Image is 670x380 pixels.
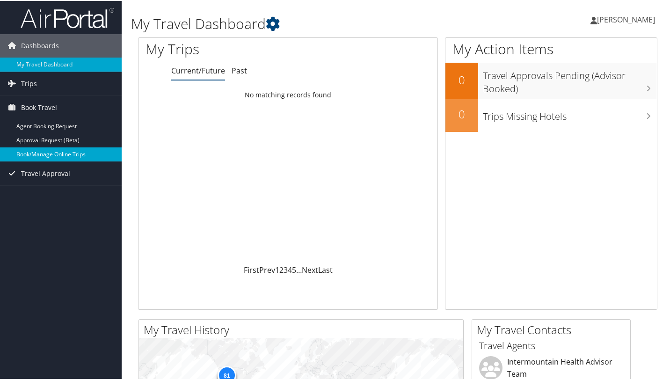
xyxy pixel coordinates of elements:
[288,264,292,274] a: 4
[21,33,59,57] span: Dashboards
[275,264,279,274] a: 1
[445,71,478,87] h2: 0
[138,86,437,102] td: No matching records found
[302,264,318,274] a: Next
[279,264,284,274] a: 2
[144,321,463,337] h2: My Travel History
[445,105,478,121] h2: 0
[292,264,296,274] a: 5
[259,264,275,274] a: Prev
[146,38,306,58] h1: My Trips
[21,95,57,118] span: Book Travel
[445,38,657,58] h1: My Action Items
[284,264,288,274] a: 3
[483,64,657,95] h3: Travel Approvals Pending (Advisor Booked)
[296,264,302,274] span: …
[244,264,259,274] a: First
[21,71,37,95] span: Trips
[445,62,657,98] a: 0Travel Approvals Pending (Advisor Booked)
[445,98,657,131] a: 0Trips Missing Hotels
[171,65,225,75] a: Current/Future
[479,338,623,351] h3: Travel Agents
[21,161,70,184] span: Travel Approval
[318,264,333,274] a: Last
[483,104,657,122] h3: Trips Missing Hotels
[21,6,114,28] img: airportal-logo.png
[477,321,630,337] h2: My Travel Contacts
[590,5,664,33] a: [PERSON_NAME]
[131,13,487,33] h1: My Travel Dashboard
[597,14,655,24] span: [PERSON_NAME]
[232,65,247,75] a: Past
